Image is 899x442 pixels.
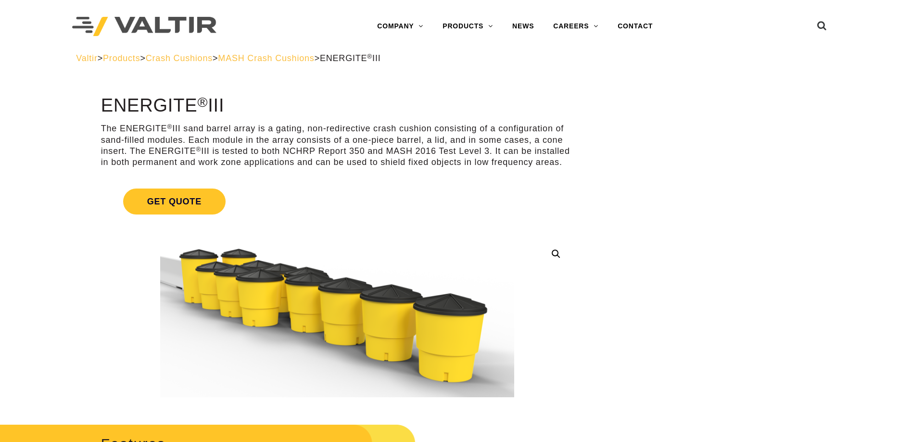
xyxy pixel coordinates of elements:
a: Get Quote [101,177,573,226]
sup: ® [167,123,172,130]
div: > > > > [76,53,823,64]
a: MASH Crash Cushions [218,53,314,63]
img: Valtir [72,17,216,37]
a: Crash Cushions [146,53,213,63]
sup: ® [196,146,201,153]
h1: ENERGITE III [101,96,573,116]
sup: ® [197,94,208,110]
sup: ® [367,53,372,60]
a: PRODUCTS [433,17,503,36]
a: NEWS [503,17,544,36]
span: ENERGITE III [320,53,381,63]
a: CAREERS [544,17,608,36]
a: COMPANY [367,17,433,36]
a: Products [103,53,140,63]
a: CONTACT [608,17,662,36]
span: Get Quote [123,189,226,215]
p: The ENERGITE III sand barrel array is a gating, non-redirective crash cushion consisting of a con... [101,123,573,168]
a: Valtir [76,53,97,63]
